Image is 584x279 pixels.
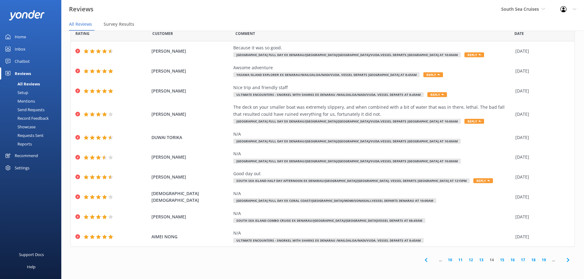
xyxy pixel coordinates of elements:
[515,154,567,160] div: [DATE]
[75,31,90,36] span: Date
[104,21,134,27] span: Survey Results
[427,92,447,97] span: Reply
[15,149,38,162] div: Recommend
[233,170,512,177] div: Good day out
[233,238,424,243] span: Ultimate Encounters - Snorkel with Sharks ex Denarau /Wailoaloa/Nadi/Vuda. Vessel Departs at 8:45am
[27,261,36,273] div: Help
[445,257,455,263] a: 10
[515,111,567,118] div: [DATE]
[4,114,49,123] div: Record Feedback
[4,105,44,114] div: Send Requests
[233,104,512,118] div: The deck on your smaller boat was extremely slippery, and when combined with a bit of water that ...
[233,218,425,223] span: South Sea Island Combo Cruise ex Denarau/[GEOGRAPHIC_DATA]/[GEOGRAPHIC_DATA]Vessel departs at 08:...
[151,68,231,74] span: [PERSON_NAME]
[15,67,31,80] div: Reviews
[233,210,512,217] div: N/A
[4,80,40,88] div: All Reviews
[233,92,424,97] span: Ultimate Encounters - Snorkel with Sharks ex Denarau /Wailoaloa/Nadi/Vuda. Vessel Departs at 8:45am
[4,88,28,97] div: Setup
[233,44,512,51] div: Because it was so good.
[4,131,61,140] a: Requests Sent
[151,190,231,204] span: [DEMOGRAPHIC_DATA] [DEMOGRAPHIC_DATA]
[4,88,61,97] a: Setup
[9,10,44,20] img: yonder-white-logo.png
[515,88,567,94] div: [DATE]
[151,88,231,94] span: [PERSON_NAME]
[515,48,567,55] div: [DATE]
[233,119,461,124] span: [GEOGRAPHIC_DATA] Full Day ex Denarau/[GEOGRAPHIC_DATA]/[GEOGRAPHIC_DATA]/Vuda.Vessel departs [GE...
[514,31,524,36] span: Date
[151,174,231,180] span: [PERSON_NAME]
[515,213,567,220] div: [DATE]
[4,97,35,105] div: Mentions
[423,72,443,77] span: Reply
[515,174,567,180] div: [DATE]
[233,64,512,71] div: Awsome adventure
[233,190,512,197] div: N/A
[4,123,36,131] div: Showcase
[4,140,61,148] a: Reports
[233,178,470,183] span: South Sea Island Half Day Afternoon ex Denarau/[GEOGRAPHIC_DATA]/[GEOGRAPHIC_DATA]. Vessel Depart...
[549,257,558,263] span: ...
[15,55,30,67] div: Chatbot
[233,198,436,203] span: [GEOGRAPHIC_DATA] Full Day ex Coral Coast/[GEOGRAPHIC_DATA]/Momi/Sonaisali.Vessel Departs Denarau...
[151,134,231,141] span: DUWAI TORIKA
[235,31,255,36] span: Question
[233,159,461,164] span: [GEOGRAPHIC_DATA] Full Day ex Denarau/[GEOGRAPHIC_DATA]/[GEOGRAPHIC_DATA]/Vuda.Vessel departs [GE...
[4,97,61,105] a: Mentions
[69,21,92,27] span: All Reviews
[15,31,26,43] div: Home
[151,111,231,118] span: [PERSON_NAME]
[233,230,512,236] div: N/A
[151,233,231,240] span: AIMEI NONG
[15,43,25,55] div: Inbox
[507,257,518,263] a: 16
[464,119,484,124] span: Reply
[151,154,231,160] span: [PERSON_NAME]
[515,233,567,240] div: [DATE]
[152,31,173,36] span: Date
[528,257,539,263] a: 18
[4,105,61,114] a: Send Requests
[464,52,484,57] span: Reply
[515,68,567,74] div: [DATE]
[466,257,476,263] a: 12
[4,140,32,148] div: Reports
[233,131,512,138] div: N/A
[233,52,461,57] span: [GEOGRAPHIC_DATA] Full Day ex Denarau/[GEOGRAPHIC_DATA]/[GEOGRAPHIC_DATA]/Vuda.Vessel departs [GE...
[233,84,512,91] div: Nice trip and friendly staff
[501,6,539,12] span: South Sea Cruises
[15,162,29,174] div: Settings
[539,257,549,263] a: 19
[436,257,445,263] span: ...
[455,257,466,263] a: 11
[518,257,528,263] a: 17
[4,131,44,140] div: Requests Sent
[151,48,231,55] span: [PERSON_NAME]
[233,150,512,157] div: N/A
[19,248,44,261] div: Support Docs
[233,72,420,77] span: Yasawa Island Explorer ex Denarau/Wailoaloa/Nadi/Vuda. Vessel Departs [GEOGRAPHIC_DATA] at 8:45am
[4,80,61,88] a: All Reviews
[515,134,567,141] div: [DATE]
[487,257,497,263] a: 14
[515,194,567,200] div: [DATE]
[233,139,461,144] span: [GEOGRAPHIC_DATA] Full Day ex Denarau/[GEOGRAPHIC_DATA]/[GEOGRAPHIC_DATA]/Vuda.Vessel departs [GE...
[473,178,493,183] span: Reply
[4,123,61,131] a: Showcase
[151,213,231,220] span: [PERSON_NAME]
[4,114,61,123] a: Record Feedback
[69,4,94,14] h3: Reviews
[476,257,487,263] a: 13
[497,257,507,263] a: 15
